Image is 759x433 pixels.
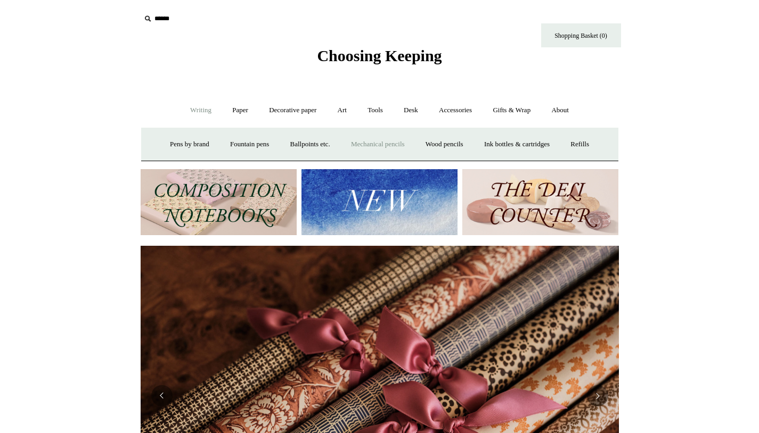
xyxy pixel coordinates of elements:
a: Choosing Keeping [317,55,442,63]
a: Tools [358,96,393,124]
span: Choosing Keeping [317,47,442,64]
a: Writing [181,96,221,124]
a: Ballpoints etc. [281,130,340,159]
button: Previous [151,385,173,406]
a: Refills [561,130,599,159]
a: Decorative paper [259,96,326,124]
a: Wood pencils [416,130,473,159]
img: 202302 Composition ledgers.jpg__PID:69722ee6-fa44-49dd-a067-31375e5d54ec [141,169,297,236]
a: Mechanical pencils [341,130,414,159]
a: Paper [223,96,258,124]
a: Pens by brand [160,130,219,159]
a: Fountain pens [221,130,279,159]
img: New.jpg__PID:f73bdf93-380a-4a35-bcfe-7823039498e1 [301,169,458,236]
button: Next [587,385,608,406]
img: The Deli Counter [462,169,618,236]
a: Art [328,96,356,124]
a: Ink bottles & cartridges [475,130,559,159]
a: Shopping Basket (0) [541,23,621,47]
a: Accessories [429,96,481,124]
a: About [542,96,578,124]
a: Desk [394,96,428,124]
a: Gifts & Wrap [483,96,540,124]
